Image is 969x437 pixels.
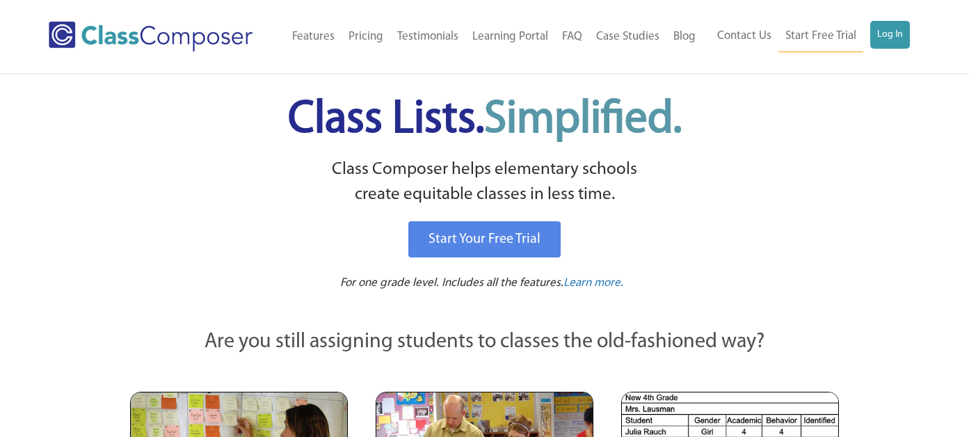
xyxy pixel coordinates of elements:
a: FAQ [555,22,589,52]
a: Learn more. [563,275,623,292]
nav: Header Menu [703,21,910,52]
p: Are you still assigning students to classes the old-fashioned way? [130,327,840,358]
span: Learn more. [563,277,623,289]
span: Start Your Free Trial [429,232,540,246]
a: Start Free Trial [778,21,863,52]
a: Blog [666,22,703,52]
a: Pricing [342,22,390,52]
img: Class Composer [49,22,253,51]
p: Class Composer helps elementary schools create equitable classes in less time. [128,157,842,208]
a: Features [285,22,342,52]
a: Start Your Free Trial [408,221,561,257]
span: For one grade level. Includes all the features. [340,277,563,289]
a: Log In [870,21,910,49]
span: Class Lists. [288,97,682,143]
a: Learning Portal [465,22,555,52]
a: Contact Us [710,21,778,51]
a: Testimonials [390,22,465,52]
span: Simplified. [484,97,682,143]
nav: Header Menu [277,22,703,52]
a: Case Studies [589,22,666,52]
